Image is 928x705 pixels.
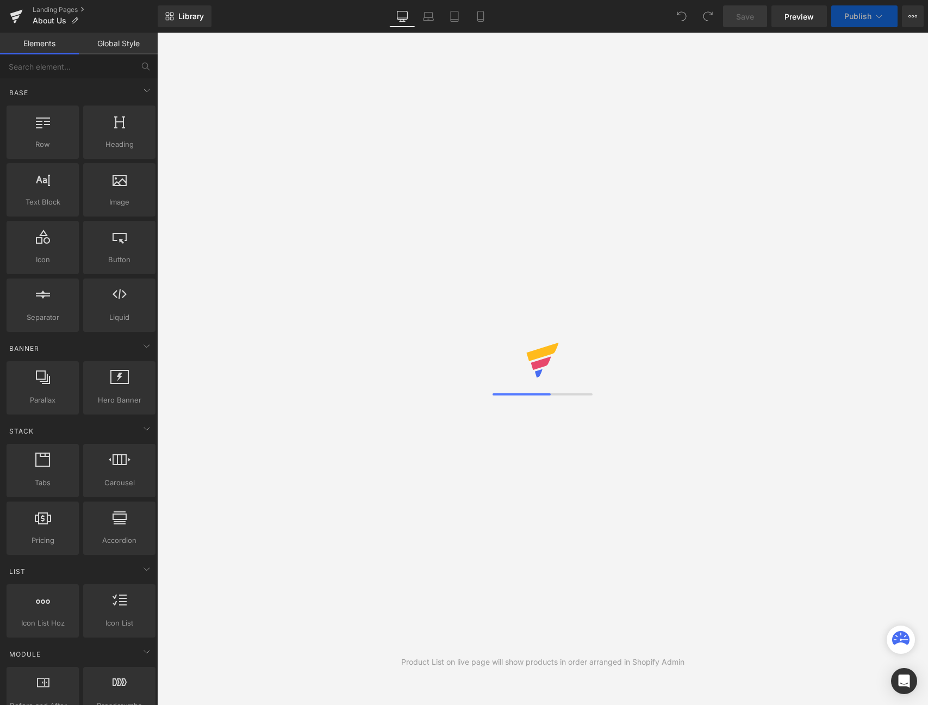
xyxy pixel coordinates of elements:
a: Global Style [79,33,158,54]
span: Hero Banner [86,394,152,406]
span: Image [86,196,152,208]
a: New Library [158,5,211,27]
button: Undo [671,5,693,27]
span: Liquid [86,312,152,323]
a: Desktop [389,5,415,27]
span: Row [10,139,76,150]
span: Tabs [10,477,76,488]
button: More [902,5,924,27]
span: Carousel [86,477,152,488]
span: Icon [10,254,76,265]
span: Stack [8,426,35,436]
span: Heading [86,139,152,150]
span: Accordion [86,535,152,546]
a: Tablet [441,5,468,27]
div: Open Intercom Messenger [891,668,917,694]
span: Save [736,11,754,22]
button: Publish [831,5,898,27]
button: Redo [697,5,719,27]
span: Icon List [86,617,152,629]
span: Pricing [10,535,76,546]
span: Base [8,88,29,98]
a: Preview [771,5,827,27]
span: Text Block [10,196,76,208]
span: About Us [33,16,66,25]
span: Publish [844,12,871,21]
a: Mobile [468,5,494,27]
span: Module [8,649,42,659]
a: Laptop [415,5,441,27]
span: List [8,566,27,577]
span: Parallax [10,394,76,406]
span: Icon List Hoz [10,617,76,629]
span: Preview [784,11,814,22]
span: Button [86,254,152,265]
a: Landing Pages [33,5,158,14]
div: Product List on live page will show products in order arranged in Shopify Admin [401,656,684,668]
span: Library [178,11,204,21]
span: Separator [10,312,76,323]
span: Banner [8,343,40,354]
